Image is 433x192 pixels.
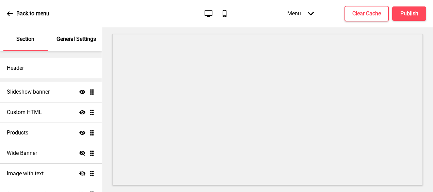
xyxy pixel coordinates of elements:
button: Publish [392,6,426,21]
div: Menu [280,3,321,23]
p: General Settings [57,35,96,43]
h4: Wide Banner [7,149,37,157]
h4: Products [7,129,28,137]
button: Clear Cache [344,6,389,21]
h4: Slideshow banner [7,88,50,96]
h4: Header [7,64,24,72]
h4: Clear Cache [352,10,381,17]
h4: Publish [400,10,418,17]
a: Back to menu [7,4,49,23]
h4: Image with text [7,170,44,177]
p: Back to menu [16,10,49,17]
h4: Custom HTML [7,109,42,116]
p: Section [16,35,34,43]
